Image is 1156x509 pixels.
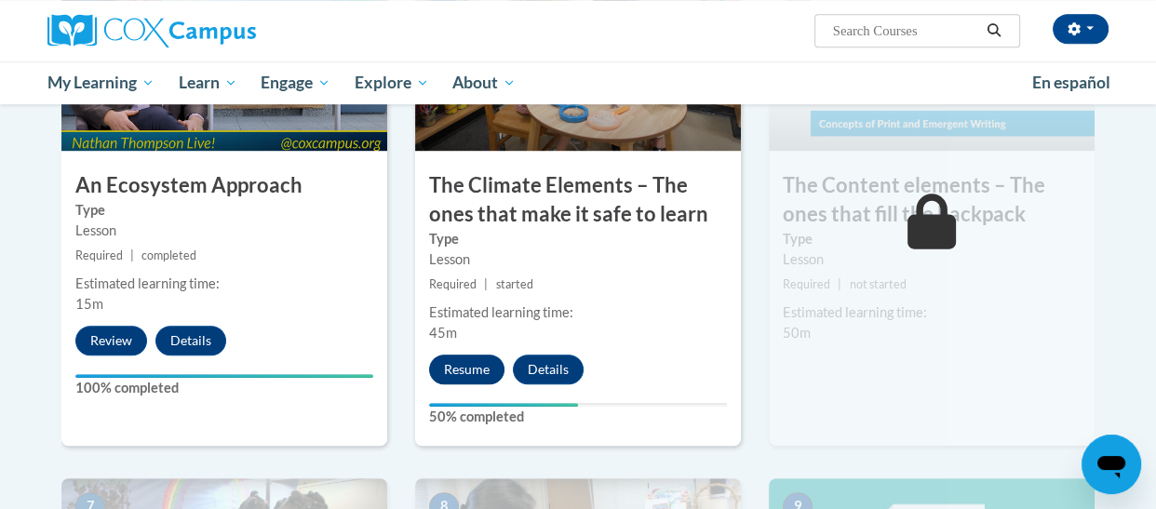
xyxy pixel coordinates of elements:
span: | [484,277,488,291]
span: Explore [355,72,429,94]
button: Details [155,326,226,355]
div: Estimated learning time: [429,302,727,323]
div: Your progress [75,374,373,378]
div: Your progress [429,403,578,407]
h3: The Content elements – The ones that fill the backpack [769,171,1095,229]
iframe: Button to launch messaging window [1082,435,1141,494]
div: Estimated learning time: [783,302,1081,323]
span: | [838,277,841,291]
a: En español [1020,63,1122,102]
span: Required [429,277,477,291]
span: not started [849,277,906,291]
span: My Learning [47,72,155,94]
label: 100% completed [75,378,373,398]
button: Review [75,326,147,355]
div: Lesson [75,221,373,241]
label: Type [429,229,727,249]
span: 45m [429,325,457,341]
a: Engage [249,61,343,104]
div: Lesson [429,249,727,270]
span: En español [1032,73,1110,92]
span: Learn [179,72,237,94]
label: Type [75,200,373,221]
span: Required [75,248,123,262]
h3: An Ecosystem Approach [61,171,387,200]
input: Search Courses [831,20,980,42]
button: Resume [429,355,504,384]
img: Cox Campus [47,14,256,47]
div: Main menu [34,61,1122,104]
label: Type [783,229,1081,249]
a: Cox Campus [47,14,383,47]
span: 15m [75,296,103,312]
span: Required [783,277,830,291]
span: | [130,248,134,262]
span: Engage [261,72,330,94]
button: Account Settings [1053,14,1109,44]
label: 50% completed [429,407,727,427]
button: Details [513,355,584,384]
span: 50m [783,325,811,341]
a: Learn [167,61,249,104]
button: Search [980,20,1008,42]
a: About [441,61,529,104]
span: About [452,72,516,94]
div: Lesson [783,249,1081,270]
span: started [495,277,532,291]
span: completed [141,248,196,262]
h3: The Climate Elements – The ones that make it safe to learn [415,171,741,229]
a: Explore [343,61,441,104]
div: Estimated learning time: [75,274,373,294]
a: My Learning [35,61,167,104]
